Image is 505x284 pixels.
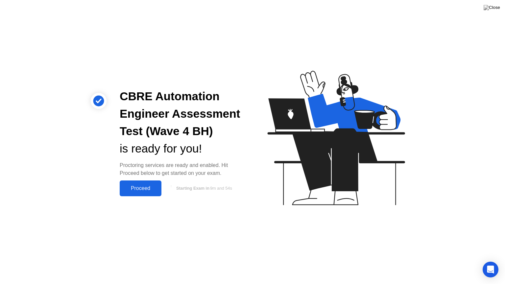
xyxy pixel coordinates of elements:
div: CBRE Automation Engineer Assessment Test (Wave 4 BH) [120,88,242,140]
div: Open Intercom Messenger [483,262,498,277]
div: is ready for you! [120,140,242,157]
button: Starting Exam in9m and 54s [165,182,242,195]
img: Close [484,5,500,10]
button: Proceed [120,180,161,196]
div: Proctoring services are ready and enabled. Hit Proceed below to get started on your exam. [120,161,242,177]
span: 9m and 54s [210,186,232,191]
div: Proceed [122,185,159,191]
